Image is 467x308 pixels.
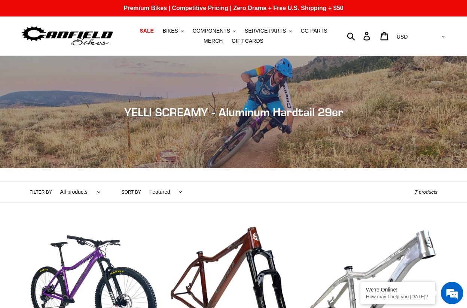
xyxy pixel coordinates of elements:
[204,38,223,44] span: MERCH
[136,26,157,36] a: SALE
[140,28,153,34] span: SALE
[163,28,178,34] span: BIKES
[30,189,52,196] label: Filter by
[297,26,331,36] a: GG PARTS
[415,189,437,195] span: 7 products
[366,294,430,299] p: How may I help you today?
[193,28,230,34] span: COMPONENTS
[122,189,141,196] label: Sort by
[366,287,430,293] div: We're Online!
[189,26,239,36] button: COMPONENTS
[21,24,114,48] img: Canfield Bikes
[245,28,286,34] span: SERVICE PARTS
[228,36,267,46] a: GIFT CARDS
[232,38,263,44] span: GIFT CARDS
[241,26,295,36] button: SERVICE PARTS
[124,105,343,119] span: YELLI SCREAMY - Aluminum Hardtail 29er
[200,36,226,46] a: MERCH
[300,28,327,34] span: GG PARTS
[159,26,187,36] button: BIKES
